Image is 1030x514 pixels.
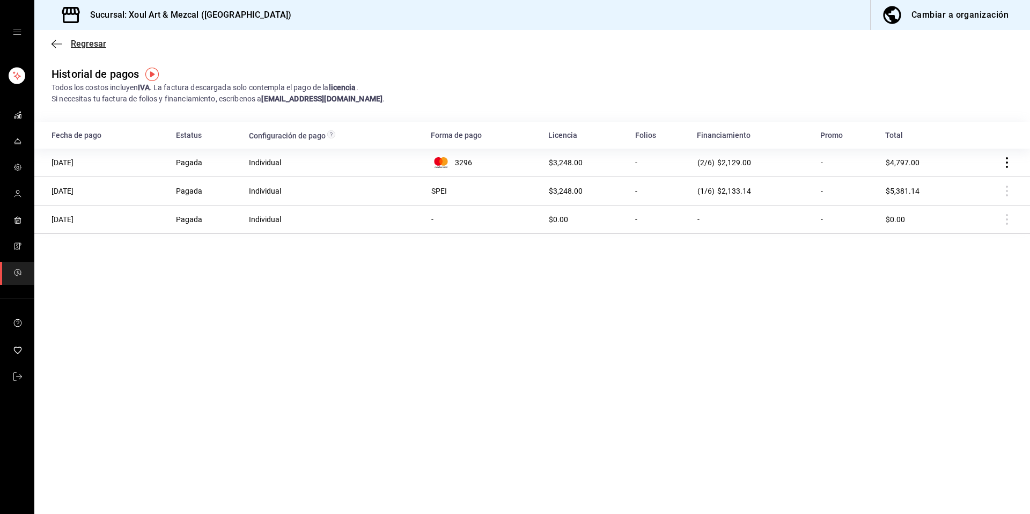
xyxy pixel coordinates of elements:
[13,28,21,36] button: open drawer
[329,83,356,92] strong: licencia
[34,122,170,149] th: Fecha de pago
[814,149,879,177] td: -
[717,187,751,195] span: $2,133.14
[242,205,425,234] td: Individual
[242,149,425,177] td: Individual
[261,94,382,103] strong: [EMAIL_ADDRESS][DOMAIN_NAME]
[424,177,542,205] td: SPEI
[549,158,583,167] span: $3,248.00
[697,187,807,195] div: (1/6)
[697,158,807,167] div: (2/6)
[549,187,583,195] span: $3,248.00
[911,8,1009,23] div: Cambiar a organización
[629,122,691,149] th: Folios
[51,39,106,49] button: Regresar
[327,131,335,140] span: Si el pago de la suscripción es agrupado con todas las sucursales, será denominado como Multisucu...
[814,177,879,205] td: -
[886,215,905,224] span: $0.00
[51,66,139,82] div: Historial de pagos
[242,177,425,205] td: Individual
[170,205,242,234] td: Pagada
[886,187,919,195] span: $5,381.14
[424,205,542,234] td: -
[145,68,159,81] img: Tooltip marker
[886,158,919,167] span: $4,797.00
[814,205,879,234] td: -
[690,122,814,149] th: Financiamiento
[170,122,242,149] th: Estatus
[71,39,106,49] span: Regresar
[242,122,425,149] th: Configuración de pago
[1002,157,1012,168] button: actions
[431,157,535,168] div: 3296
[542,122,629,149] th: Licencia
[717,158,751,167] span: $2,129.00
[879,122,966,149] th: Total
[549,215,568,224] span: $0.00
[629,177,691,205] td: -
[814,122,879,149] th: Promo
[170,149,242,177] td: Pagada
[629,149,691,177] td: -
[629,205,691,234] td: -
[34,149,170,177] td: [DATE]
[424,122,542,149] th: Forma de pago
[82,9,291,21] h3: Sucursal: Xoul Art & Mezcal ([GEOGRAPHIC_DATA])
[51,82,1013,105] div: Todos los costos incluyen . La factura descargada solo contempla el pago de la . Si necesitas tu ...
[34,205,170,234] td: [DATE]
[170,177,242,205] td: Pagada
[138,83,149,92] strong: IVA
[34,177,170,205] td: [DATE]
[690,205,814,234] td: -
